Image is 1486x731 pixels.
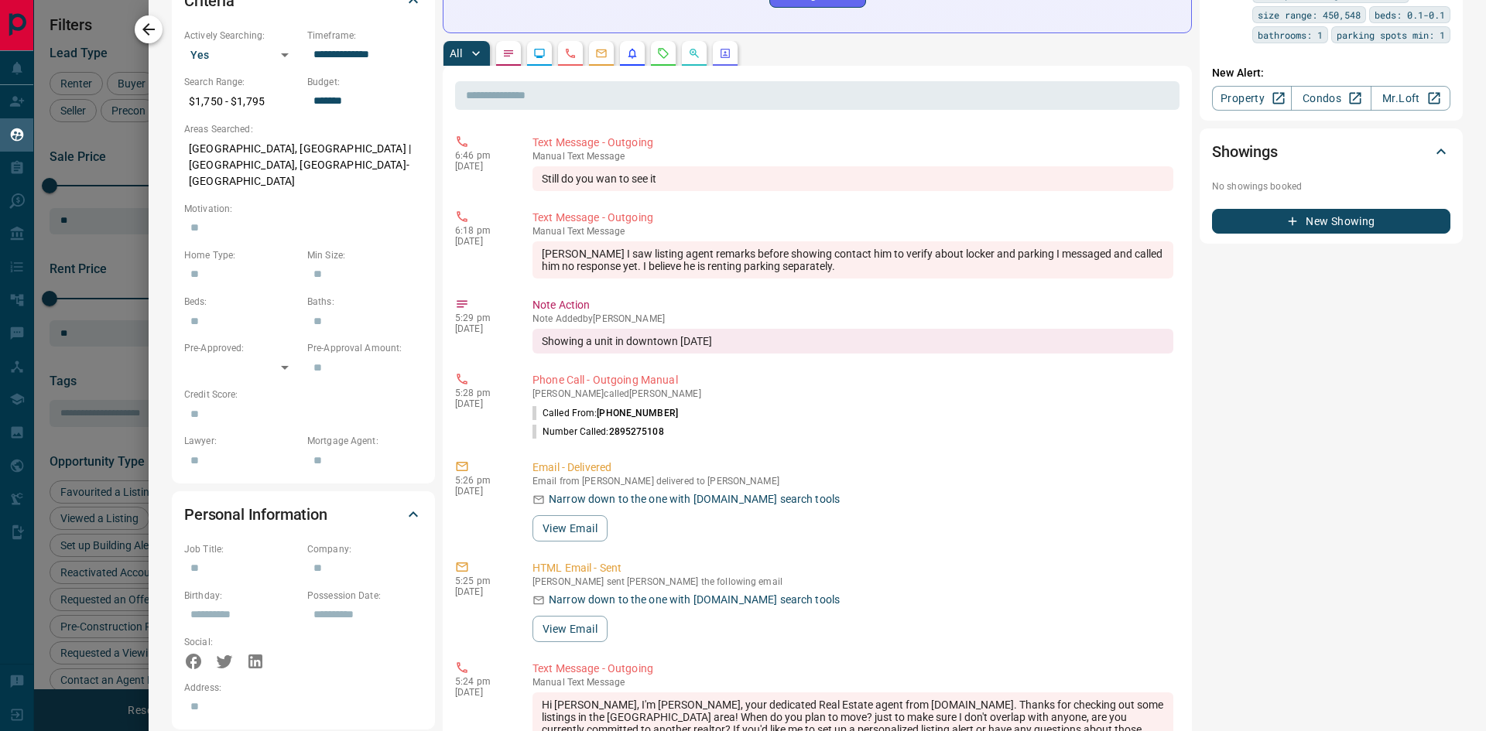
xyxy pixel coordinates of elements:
p: 5:29 pm [455,313,509,323]
p: Text Message - Outgoing [532,210,1173,226]
p: Text Message [532,677,1173,688]
svg: Opportunities [688,47,700,60]
p: HTML Email - Sent [532,560,1173,576]
p: [DATE] [455,486,509,497]
p: Narrow down to the one with [DOMAIN_NAME] search tools [549,491,840,507]
a: Mr.Loft [1371,86,1450,111]
p: Text Message [532,151,1173,162]
p: Lawyer: [184,434,300,448]
p: [DATE] [455,236,509,247]
p: Timeframe: [307,29,423,43]
svg: Notes [502,47,515,60]
div: Yes [184,43,300,67]
p: Actively Searching: [184,29,300,43]
p: Baths: [307,295,423,309]
div: Personal Information [184,496,423,533]
p: Phone Call - Outgoing Manual [532,372,1173,388]
p: 6:18 pm [455,225,509,236]
span: size range: 450,548 [1258,7,1361,22]
button: New Showing [1212,209,1450,234]
p: [DATE] [455,323,509,334]
p: [PERSON_NAME] called [PERSON_NAME] [532,388,1173,399]
p: Email from [PERSON_NAME] delivered to [PERSON_NAME] [532,476,1173,487]
span: manual [532,677,565,688]
p: [DATE] [455,398,509,409]
p: 5:26 pm [455,475,509,486]
svg: Lead Browsing Activity [533,47,546,60]
p: 6:46 pm [455,150,509,161]
svg: Emails [595,47,608,60]
div: Showing a unit in downtown [DATE] [532,329,1173,354]
p: [PERSON_NAME] sent [PERSON_NAME] the following email [532,576,1173,587]
p: All [450,48,462,59]
svg: Requests [657,47,669,60]
p: Search Range: [184,75,300,89]
p: Narrow down to the one with [DOMAIN_NAME] search tools [549,592,840,608]
p: Called From: [532,406,678,420]
p: Home Type: [184,248,300,262]
p: 5:24 pm [455,676,509,687]
p: Note Added by [PERSON_NAME] [532,313,1173,324]
span: parking spots min: 1 [1337,27,1445,43]
p: Mortgage Agent: [307,434,423,448]
button: View Email [532,515,608,541]
p: [GEOGRAPHIC_DATA], [GEOGRAPHIC_DATA] | [GEOGRAPHIC_DATA], [GEOGRAPHIC_DATA]-[GEOGRAPHIC_DATA] [184,136,423,194]
div: [PERSON_NAME] I saw listing agent remarks before showing contact him to verify about locker and p... [532,241,1173,278]
h2: Showings [1212,139,1278,164]
p: Text Message - Outgoing [532,135,1173,151]
p: Pre-Approved: [184,341,300,355]
p: 5:28 pm [455,388,509,398]
span: 2895275108 [609,426,664,437]
span: manual [532,226,565,237]
p: Areas Searched: [184,122,423,136]
p: Min Size: [307,248,423,262]
p: Email - Delivered [532,459,1173,476]
p: New Alert: [1212,65,1450,81]
p: Social: [184,635,300,649]
p: Company: [307,542,423,556]
p: Pre-Approval Amount: [307,341,423,355]
p: Text Message - Outgoing [532,661,1173,677]
p: Possession Date: [307,589,423,603]
svg: Calls [564,47,577,60]
a: Property [1212,86,1292,111]
svg: Agent Actions [719,47,731,60]
div: Still do you wan to see it [532,166,1173,191]
p: [DATE] [455,586,509,597]
span: manual [532,151,565,162]
div: Showings [1212,133,1450,170]
p: Birthday: [184,589,300,603]
span: bathrooms: 1 [1258,27,1323,43]
p: 5:25 pm [455,576,509,586]
p: Job Title: [184,542,300,556]
p: Motivation: [184,202,423,216]
p: Text Message [532,226,1173,237]
h2: Personal Information [184,502,327,527]
span: [PHONE_NUMBER] [597,408,678,418]
span: beds: 0.1-0.1 [1375,7,1445,22]
p: Budget: [307,75,423,89]
p: [DATE] [455,161,509,172]
p: Number Called: [532,425,664,439]
p: Address: [184,681,423,695]
svg: Listing Alerts [626,47,639,60]
p: $1,750 - $1,795 [184,89,300,114]
a: Condos [1291,86,1371,111]
p: Beds: [184,295,300,309]
p: Credit Score: [184,388,423,401]
button: View Email [532,616,608,642]
p: [DATE] [455,687,509,698]
p: No showings booked [1212,179,1450,193]
p: Note Action [532,297,1173,313]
